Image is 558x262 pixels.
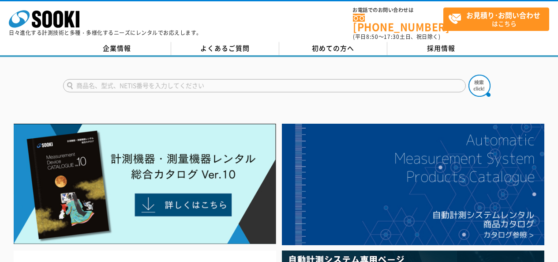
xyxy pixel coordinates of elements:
[63,79,466,92] input: 商品名、型式、NETIS番号を入力してください
[384,33,400,41] span: 17:30
[353,8,443,13] span: お電話でのお問い合わせは
[282,124,544,245] img: 自動計測システムカタログ
[63,42,171,55] a: 企業情報
[468,75,491,97] img: btn_search.png
[353,14,443,32] a: [PHONE_NUMBER]
[9,30,202,35] p: 日々進化する計測技術と多種・多様化するニーズにレンタルでお応えします。
[387,42,495,55] a: 採用情報
[353,33,440,41] span: (平日 ～ 土日、祝日除く)
[279,42,387,55] a: 初めての方へ
[14,124,276,244] img: Catalog Ver10
[366,33,378,41] span: 8:50
[443,8,549,31] a: お見積り･お問い合わせはこちら
[448,8,549,30] span: はこちら
[466,10,540,20] strong: お見積り･お問い合わせ
[312,43,354,53] span: 初めての方へ
[171,42,279,55] a: よくあるご質問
